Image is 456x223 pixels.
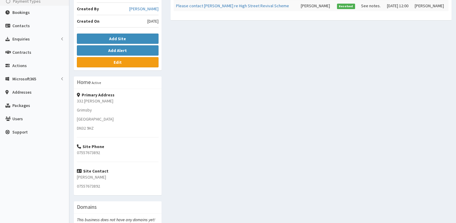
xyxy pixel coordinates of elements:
[337,4,355,9] span: Resolved
[108,48,127,53] b: Add Alert
[77,18,99,24] b: Created On
[12,10,30,15] span: Bookings
[77,98,159,104] p: 332 [PERSON_NAME]
[77,174,159,180] p: [PERSON_NAME]
[12,116,23,121] span: Users
[92,80,101,85] small: Active
[147,18,159,24] span: [DATE]
[109,36,126,41] b: Add Site
[12,89,32,95] span: Addresses
[77,6,99,11] b: Created By
[77,217,155,222] i: This business does not have any domains yet!
[12,129,28,135] span: Support
[77,144,104,149] strong: Site Phone
[114,60,122,65] b: Edit
[176,3,289,8] a: Please contact [PERSON_NAME] re High Street Revival Scheme
[77,116,159,122] p: [GEOGRAPHIC_DATA]
[77,125,159,131] p: DN32 9HZ
[77,57,159,67] a: Edit
[12,50,31,55] span: Contracts
[77,204,97,210] h3: Domains
[77,183,159,189] p: 07557673892
[77,150,159,156] p: 07557673892
[77,168,108,174] strong: Site Contact
[129,6,159,12] a: [PERSON_NAME]
[12,76,36,82] span: Microsoft365
[77,45,159,56] button: Add Alert
[77,79,91,85] h3: Home
[12,103,30,108] span: Packages
[12,23,30,28] span: Contacts
[77,107,159,113] p: Grimsby
[77,92,115,98] strong: Primary Address
[12,63,27,68] span: Actions
[12,36,30,42] span: Enquiries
